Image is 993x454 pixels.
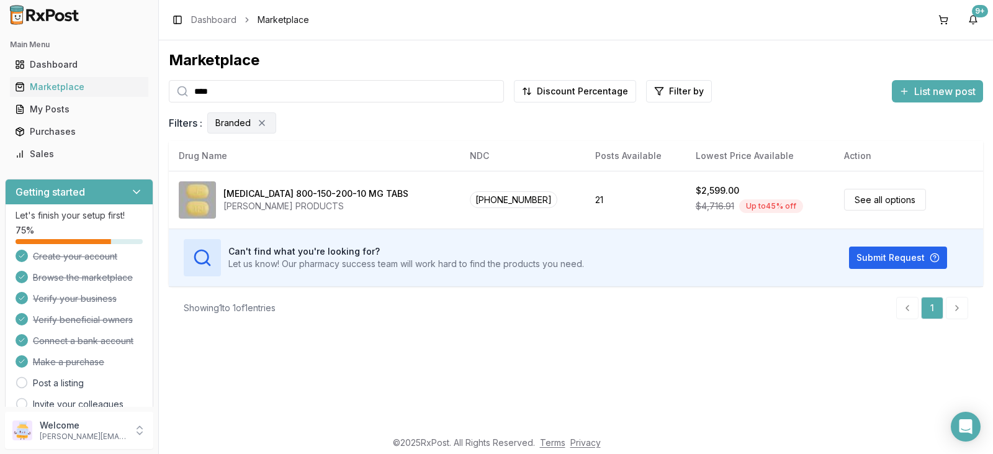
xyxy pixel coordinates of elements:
span: Branded [215,117,251,129]
a: Sales [10,143,148,165]
span: Filters : [169,116,202,130]
span: Marketplace [258,14,309,26]
div: Marketplace [15,81,143,93]
h3: Getting started [16,184,85,199]
span: Verify your business [33,293,117,305]
th: Drug Name [169,141,460,171]
div: Sales [15,148,143,160]
span: Filter by [669,85,704,98]
a: Invite your colleagues [33,398,124,411]
div: 9+ [972,5,988,17]
button: Marketplace [5,77,153,97]
button: Purchases [5,122,153,142]
div: $2,599.00 [696,184,739,197]
th: Posts Available [585,141,686,171]
button: Dashboard [5,55,153,75]
div: My Posts [15,103,143,116]
button: My Posts [5,99,153,119]
p: Welcome [40,419,126,432]
div: Open Intercom Messenger [951,412,981,442]
a: Terms [540,437,565,448]
a: See all options [844,189,926,211]
a: Marketplace [10,76,148,98]
p: Let's finish your setup first! [16,209,143,222]
a: Dashboard [191,14,236,26]
div: Up to 45 % off [739,199,803,213]
th: Action [834,141,983,171]
a: 1 [921,297,943,319]
button: 9+ [963,10,983,30]
img: RxPost Logo [5,5,84,25]
nav: breadcrumb [191,14,309,26]
span: Verify beneficial owners [33,314,133,326]
td: 21 [585,171,686,229]
div: Purchases [15,125,143,138]
div: [MEDICAL_DATA] 800-150-200-10 MG TABS [223,188,408,200]
span: Create your account [33,250,117,263]
th: Lowest Price Available [686,141,834,171]
button: Sales [5,144,153,164]
a: List new post [892,86,983,99]
div: Showing 1 to 1 of 1 entries [184,302,276,314]
span: Connect a bank account [33,335,133,347]
button: Discount Percentage [514,80,636,102]
span: Browse the marketplace [33,271,133,284]
a: Dashboard [10,53,148,76]
div: Dashboard [15,58,143,71]
div: [PERSON_NAME] PRODUCTS [223,200,408,212]
span: [PHONE_NUMBER] [470,191,557,208]
span: Make a purchase [33,356,104,368]
p: [PERSON_NAME][EMAIL_ADDRESS][DOMAIN_NAME] [40,432,126,442]
img: User avatar [12,420,32,440]
h2: Main Menu [10,40,148,50]
button: List new post [892,80,983,102]
button: Submit Request [849,247,947,269]
th: NDC [460,141,585,171]
div: Marketplace [169,50,983,70]
span: Discount Percentage [537,85,628,98]
img: Symtuza 800-150-200-10 MG TABS [179,181,216,219]
span: $4,716.91 [696,200,734,212]
span: List new post [914,84,976,99]
p: Let us know! Our pharmacy success team will work hard to find the products you need. [228,258,584,270]
button: Filter by [646,80,712,102]
h3: Can't find what you're looking for? [228,245,584,258]
button: Remove Branded filter [256,117,268,129]
span: 75 % [16,224,34,237]
a: My Posts [10,98,148,120]
nav: pagination [896,297,968,319]
a: Purchases [10,120,148,143]
a: Privacy [570,437,601,448]
a: Post a listing [33,377,84,389]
